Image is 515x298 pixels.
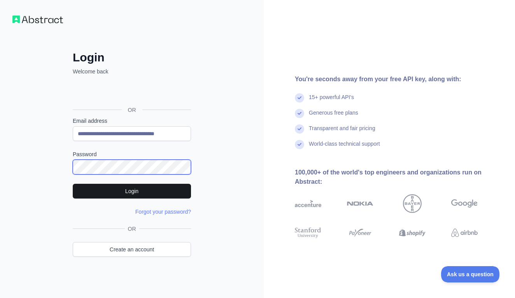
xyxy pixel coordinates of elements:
img: check mark [295,140,304,149]
a: Forgot your password? [135,209,191,215]
img: airbnb [451,226,478,239]
div: Acceder con Google. Se abre en una pestaña nueva [73,84,189,101]
iframe: Toggle Customer Support [441,266,499,282]
a: Create an account [73,242,191,257]
div: 100,000+ of the world's top engineers and organizations run on Abstract: [295,168,503,186]
div: 15+ powerful API's [309,93,354,109]
iframe: Botón de Acceder con Google [69,84,193,101]
img: check mark [295,109,304,118]
img: check mark [295,124,304,134]
img: payoneer [347,226,373,239]
label: Password [73,150,191,158]
img: nokia [347,194,373,213]
p: Welcome back [73,68,191,75]
button: Login [73,184,191,199]
span: OR [122,106,142,114]
img: check mark [295,93,304,103]
div: You're seconds away from your free API key, along with: [295,75,503,84]
img: google [451,194,478,213]
label: Email address [73,117,191,125]
img: stanford university [295,226,321,239]
div: Generous free plans [309,109,358,124]
img: bayer [403,194,422,213]
h2: Login [73,51,191,64]
span: OR [125,225,139,233]
img: shopify [399,226,426,239]
img: Workflow [12,16,63,23]
img: accenture [295,194,321,213]
div: Transparent and fair pricing [309,124,375,140]
div: World-class technical support [309,140,380,155]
